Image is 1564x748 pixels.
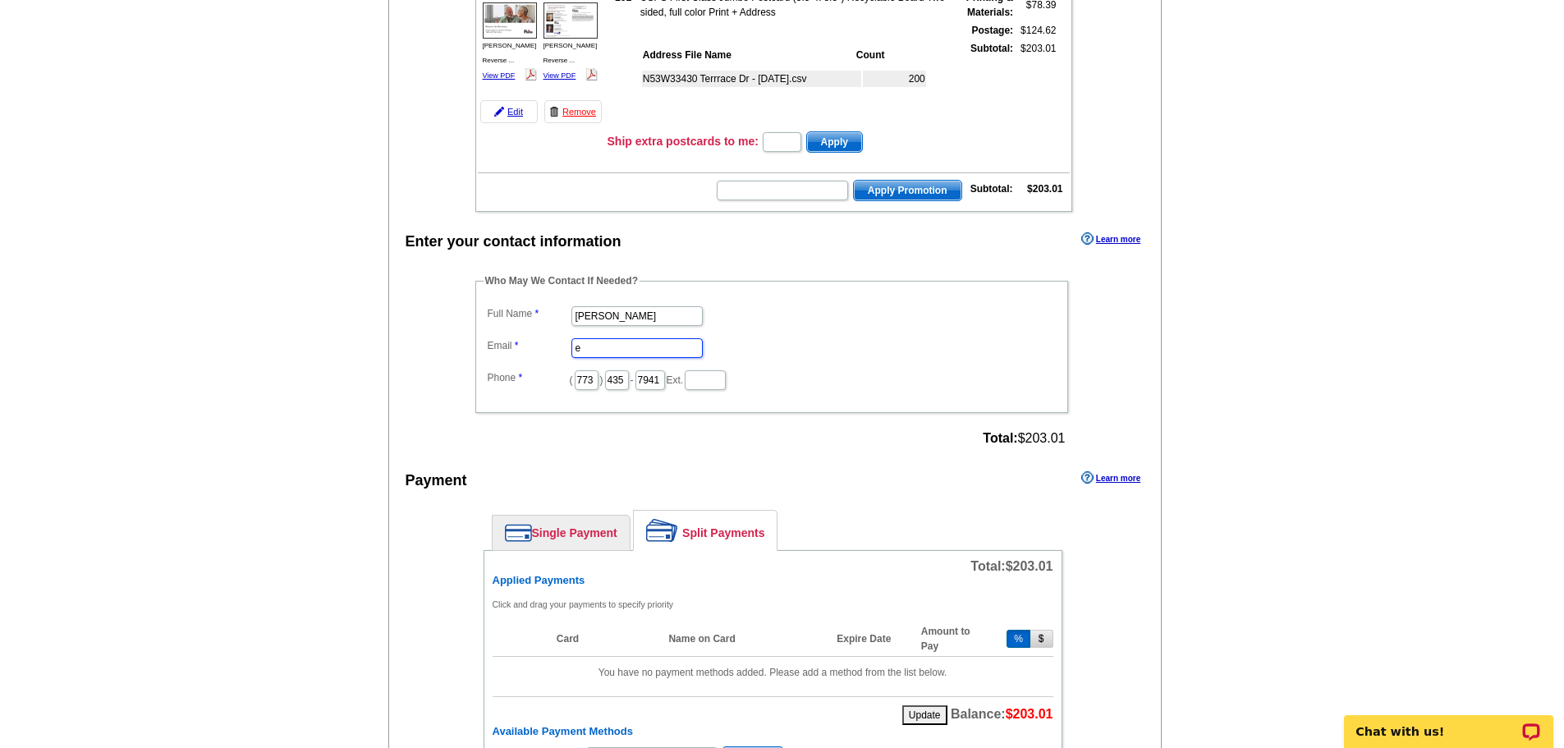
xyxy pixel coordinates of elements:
[853,180,962,201] button: Apply Promotion
[660,622,828,657] th: Name on Card
[970,183,1013,195] strong: Subtotal:
[544,100,602,123] a: Remove
[642,71,861,87] td: N53W33430 Terrrace Dr - [DATE].csv
[484,366,1060,392] dd: ( ) - Ext.
[505,524,532,542] img: single-payment.png
[806,131,863,153] button: Apply
[828,622,912,657] th: Expire Date
[913,622,997,657] th: Amount to Pay
[493,656,1053,688] td: You have no payment methods added. Please add a method from the list below.
[525,68,537,80] img: pdf_logo.png
[548,622,661,657] th: Card
[493,574,1053,587] h6: Applied Payments
[902,705,947,725] button: Update
[585,68,598,80] img: pdf_logo.png
[1081,232,1140,246] a: Learn more
[642,47,854,63] th: Address File Name
[983,431,1017,445] strong: Total:
[488,338,570,353] label: Email
[983,431,1065,446] span: $203.01
[971,25,1013,36] strong: Postage:
[483,42,537,64] span: [PERSON_NAME] Reverse ...
[544,2,598,39] img: small-thumb.jpg
[493,725,1053,738] h6: Available Payment Methods
[493,516,630,550] a: Single Payment
[951,707,1053,721] span: Balance:
[1007,630,1030,648] button: %
[646,519,678,542] img: split-payment.png
[483,2,537,39] img: small-thumb.jpg
[484,273,640,288] legend: Who May We Contact If Needed?
[494,107,504,117] img: pencil-icon.gif
[406,231,621,253] div: Enter your contact information
[970,559,1053,573] span: Total:
[807,132,862,152] span: Apply
[1081,471,1140,484] a: Learn more
[1016,22,1057,39] td: $124.62
[863,71,926,87] td: 200
[608,134,759,149] h3: Ship extra postcards to me:
[634,511,777,550] a: Split Payments
[544,42,598,64] span: [PERSON_NAME] Reverse ...
[549,107,559,117] img: trashcan-icon.gif
[1333,696,1564,748] iframe: LiveChat chat widget
[544,71,576,80] a: View PDF
[1027,183,1062,195] strong: $203.01
[406,470,467,492] div: Payment
[855,47,926,63] th: Count
[493,597,1053,612] p: Click and drag your payments to specify priority
[1006,559,1053,573] span: $203.01
[1016,40,1057,126] td: $203.01
[970,43,1013,54] strong: Subtotal:
[1030,630,1053,648] button: $
[480,100,538,123] a: Edit
[483,71,516,80] a: View PDF
[488,306,570,321] label: Full Name
[488,370,570,385] label: Phone
[854,181,961,200] span: Apply Promotion
[1006,707,1053,721] span: $203.01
